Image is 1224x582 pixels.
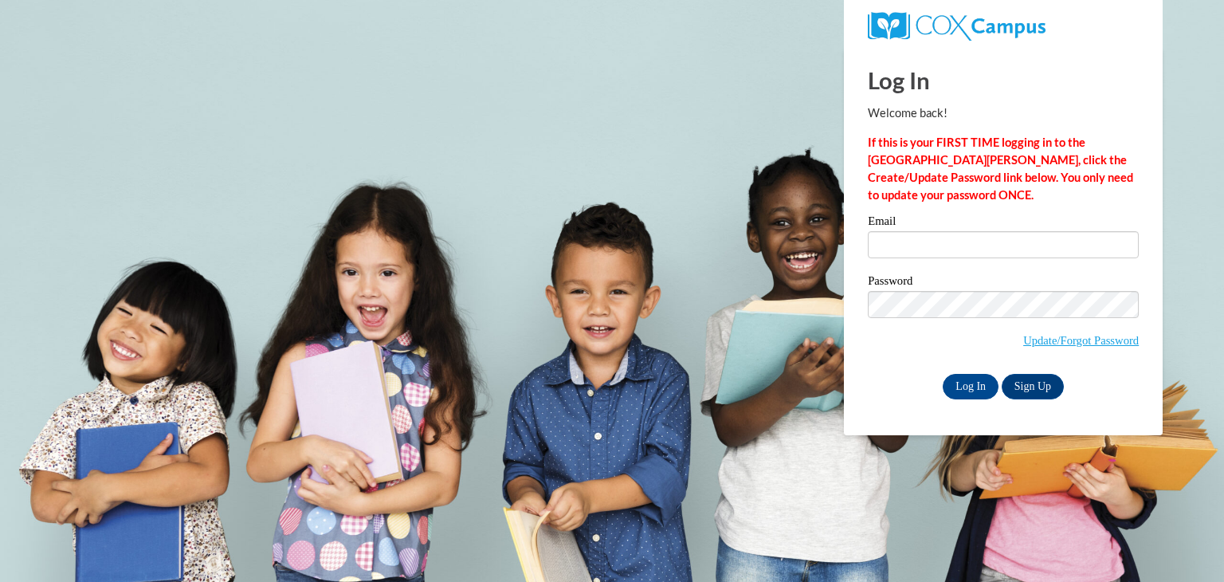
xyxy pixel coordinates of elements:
[1023,334,1139,347] a: Update/Forgot Password
[868,104,1139,122] p: Welcome back!
[868,275,1139,291] label: Password
[868,136,1133,202] strong: If this is your FIRST TIME logging in to the [GEOGRAPHIC_DATA][PERSON_NAME], click the Create/Upd...
[868,215,1139,231] label: Email
[868,64,1139,96] h1: Log In
[868,18,1045,32] a: COX Campus
[1002,374,1064,399] a: Sign Up
[868,12,1045,41] img: COX Campus
[943,374,998,399] input: Log In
